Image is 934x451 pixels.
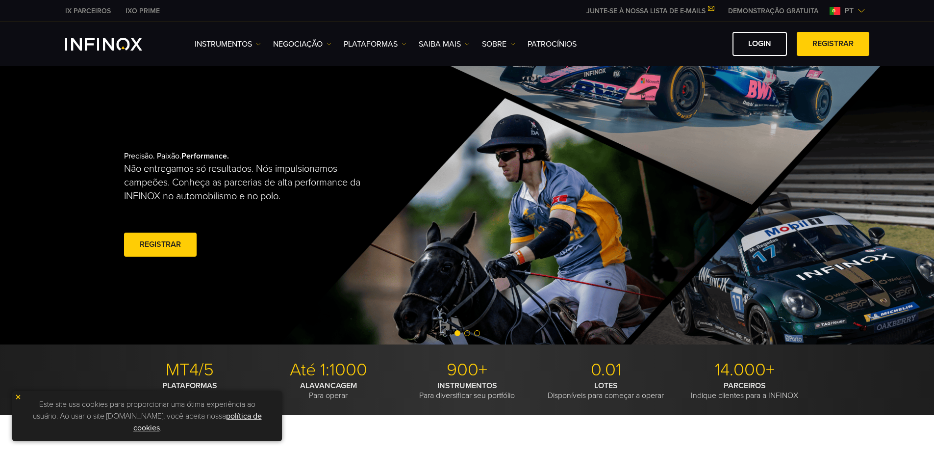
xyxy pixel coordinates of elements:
[17,396,277,436] p: Este site usa cookies para proporcionar uma ótima experiência ao usuário. Ao usar o site [DOMAIN_...
[124,381,255,400] p: Com ferramentas de trading modernas
[482,38,515,50] a: SOBRE
[300,381,357,391] strong: ALAVANCAGEM
[437,381,497,391] strong: INSTRUMENTOS
[474,330,480,336] span: Go to slide 3
[797,32,869,56] a: Registrar
[344,38,406,50] a: PLATAFORMAS
[162,381,217,391] strong: PLATAFORMAS
[124,233,197,257] a: Registrar
[118,6,167,16] a: INFINOX
[273,38,331,50] a: NEGOCIAÇÃO
[124,359,255,381] p: MT4/5
[124,162,371,203] p: Não entregamos só resultados. Nós impulsionamos campeões. Conheça as parcerias de alta performanc...
[724,381,766,391] strong: PARCEIROS
[65,38,165,51] a: INFINOX Logo
[540,359,672,381] p: 0.01
[594,381,618,391] strong: LOTES
[679,359,810,381] p: 14.000+
[721,6,826,16] a: INFINOX MENU
[528,38,577,50] a: Patrocínios
[195,38,261,50] a: Instrumentos
[464,330,470,336] span: Go to slide 2
[679,381,810,400] p: Indique clientes para a INFINOX
[840,5,858,17] span: pt
[15,394,22,400] img: yellow close icon
[732,32,787,56] a: Login
[402,381,533,400] p: Para diversificar seu portfólio
[419,38,470,50] a: Saiba mais
[263,381,394,400] p: Para operar
[58,6,118,16] a: INFINOX
[540,381,672,400] p: Disponíveis para começar a operar
[263,359,394,381] p: Até 1:1000
[402,359,533,381] p: 900+
[579,7,721,15] a: JUNTE-SE À NOSSA LISTA DE E-MAILS
[454,330,460,336] span: Go to slide 1
[124,135,433,275] div: Precisão. Paixão.
[181,151,229,161] strong: Performance.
